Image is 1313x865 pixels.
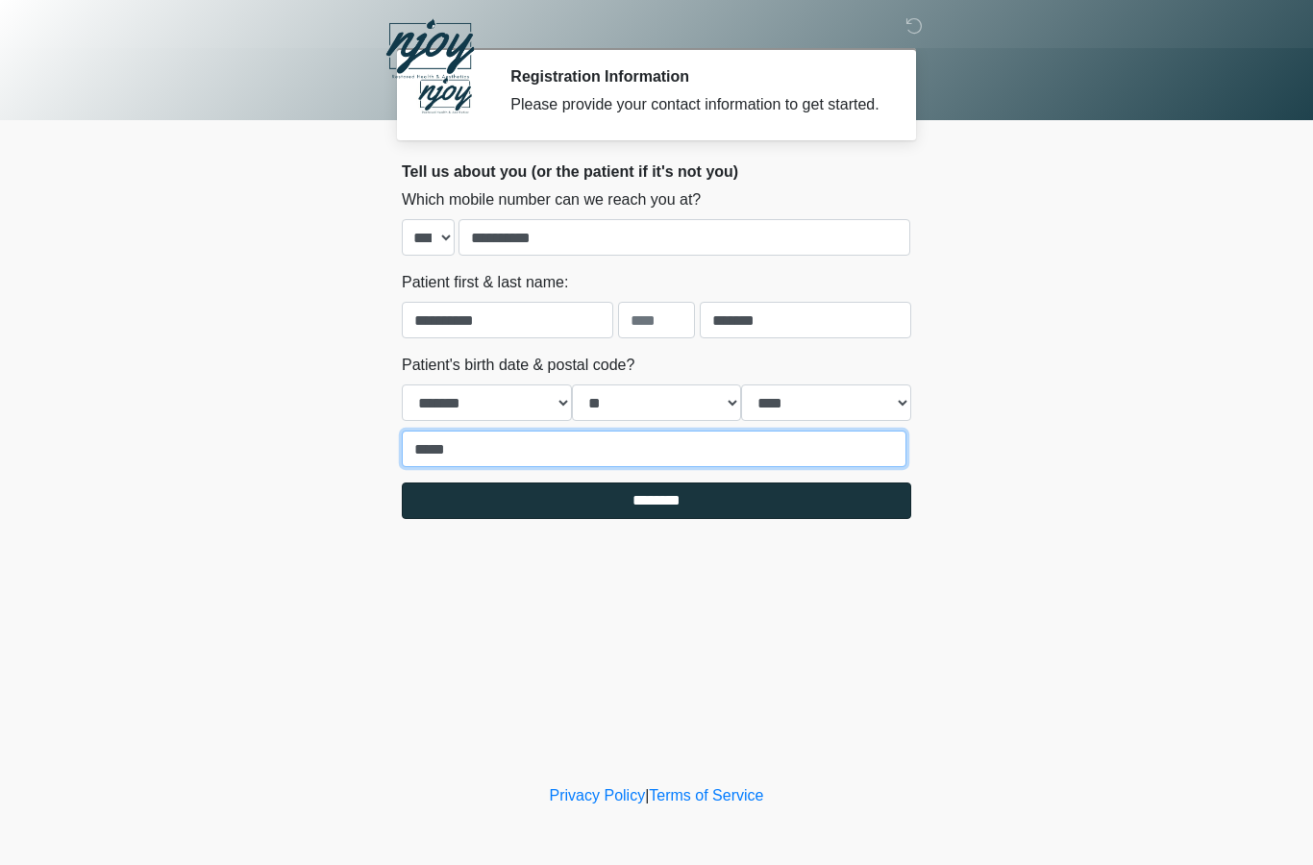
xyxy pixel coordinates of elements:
label: Patient's birth date & postal code? [402,354,634,377]
label: Which mobile number can we reach you at? [402,188,701,211]
a: Privacy Policy [550,787,646,803]
h2: Tell us about you (or the patient if it's not you) [402,162,911,181]
a: | [645,787,649,803]
label: Patient first & last name: [402,271,568,294]
div: Please provide your contact information to get started. [510,93,882,116]
img: NJOY Restored Health & Aesthetics Logo [383,14,478,86]
a: Terms of Service [649,787,763,803]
